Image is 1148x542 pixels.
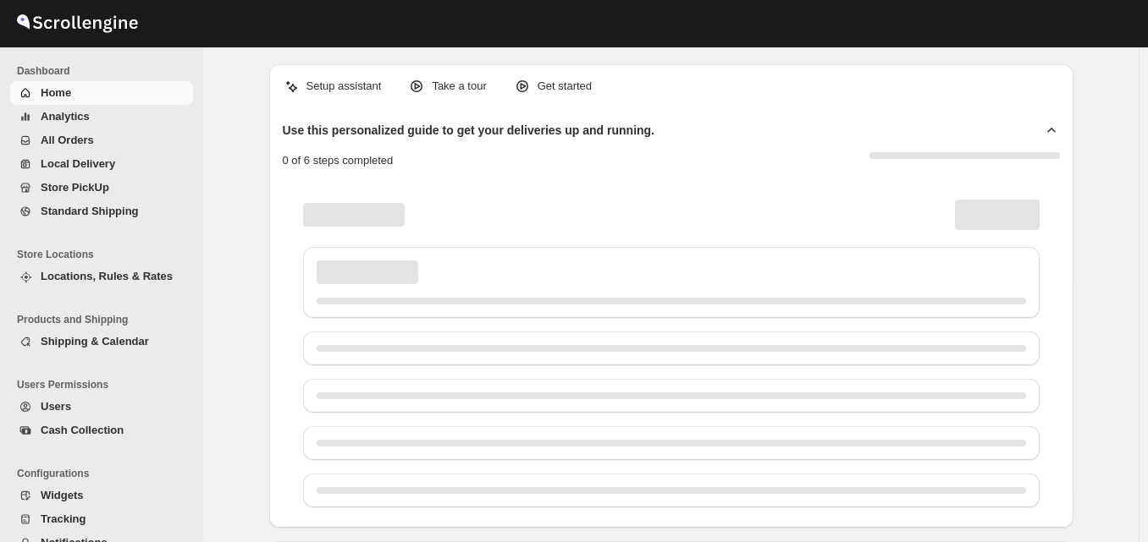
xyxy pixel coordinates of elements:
[41,270,173,282] span: Locations, Rules & Rates
[283,183,1060,514] div: Page loading
[41,181,109,194] span: Store PickUp
[41,134,94,146] span: All Orders
[41,205,139,217] span: Standard Shipping
[10,395,193,419] button: Users
[10,484,193,507] button: Widgets
[17,378,195,391] span: Users Permissions
[41,335,149,348] span: Shipping & Calendar
[17,64,195,78] span: Dashboard
[10,81,193,105] button: Home
[283,152,394,169] p: 0 of 6 steps completed
[10,265,193,288] button: Locations, Rules & Rates
[538,78,592,95] p: Get started
[41,512,86,525] span: Tracking
[41,400,71,413] span: Users
[10,105,193,129] button: Analytics
[10,419,193,442] button: Cash Collection
[17,313,195,326] span: Products and Shipping
[306,78,382,95] p: Setup assistant
[283,122,655,139] h2: Use this personalized guide to get your deliveries up and running.
[17,467,195,480] span: Configurations
[432,78,486,95] p: Take a tour
[41,489,83,501] span: Widgets
[10,129,193,152] button: All Orders
[10,507,193,531] button: Tracking
[41,424,124,436] span: Cash Collection
[10,330,193,353] button: Shipping & Calendar
[17,248,195,261] span: Store Locations
[41,157,115,170] span: Local Delivery
[41,110,90,123] span: Analytics
[41,86,71,99] span: Home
